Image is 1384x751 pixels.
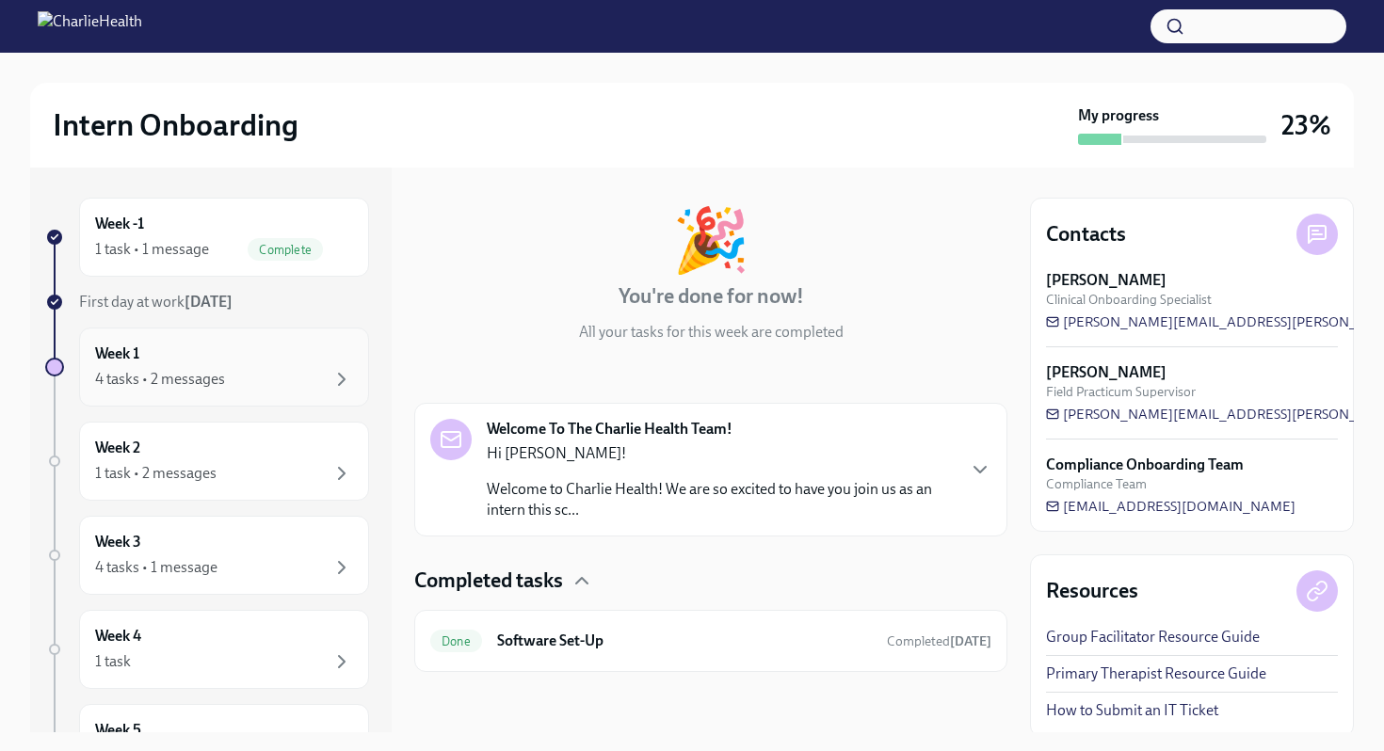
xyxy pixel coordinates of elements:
[95,626,141,647] h6: Week 4
[38,11,142,41] img: CharlieHealth
[95,463,217,484] div: 1 task • 2 messages
[1046,475,1147,493] span: Compliance Team
[95,214,144,234] h6: Week -1
[487,419,732,439] strong: Welcome To The Charlie Health Team!
[95,532,141,552] h6: Week 3
[487,479,954,520] p: Welcome to Charlie Health! We are so excited to have you join us as an intern this sc...
[1046,220,1126,248] h4: Contacts
[248,243,323,257] span: Complete
[1046,663,1266,684] a: Primary Therapist Resource Guide
[1046,627,1260,647] a: Group Facilitator Resource Guide
[95,557,217,578] div: 4 tasks • 1 message
[95,369,225,390] div: 4 tasks • 2 messages
[45,516,369,595] a: Week 34 tasks • 1 message
[672,209,749,271] div: 🎉
[950,633,991,649] strong: [DATE]
[95,344,139,364] h6: Week 1
[430,626,991,656] a: DoneSoftware Set-UpCompleted[DATE]
[95,720,141,741] h6: Week 5
[45,198,369,277] a: Week -11 task • 1 messageComplete
[414,567,563,595] h4: Completed tasks
[887,632,991,650] span: September 8th, 2025 09:59
[95,438,140,458] h6: Week 2
[414,567,1007,595] div: Completed tasks
[45,292,369,312] a: First day at work[DATE]
[53,106,298,144] h2: Intern Onboarding
[497,631,872,651] h6: Software Set-Up
[1046,497,1295,516] a: [EMAIL_ADDRESS][DOMAIN_NAME]
[185,293,233,311] strong: [DATE]
[619,282,804,311] h4: You're done for now!
[95,651,131,672] div: 1 task
[887,633,991,649] span: Completed
[579,322,844,343] p: All your tasks for this week are completed
[79,293,233,311] span: First day at work
[1046,291,1212,309] span: Clinical Onboarding Specialist
[430,634,482,648] span: Done
[1078,105,1159,126] strong: My progress
[1046,455,1244,475] strong: Compliance Onboarding Team
[1046,383,1196,401] span: Field Practicum Supervisor
[1046,700,1218,721] a: How to Submit an IT Ticket
[1046,362,1167,383] strong: [PERSON_NAME]
[1281,108,1331,142] h3: 23%
[95,239,209,260] div: 1 task • 1 message
[45,610,369,689] a: Week 41 task
[487,443,954,464] p: Hi [PERSON_NAME]!
[45,328,369,407] a: Week 14 tasks • 2 messages
[1046,577,1138,605] h4: Resources
[45,422,369,501] a: Week 21 task • 2 messages
[1046,270,1167,291] strong: [PERSON_NAME]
